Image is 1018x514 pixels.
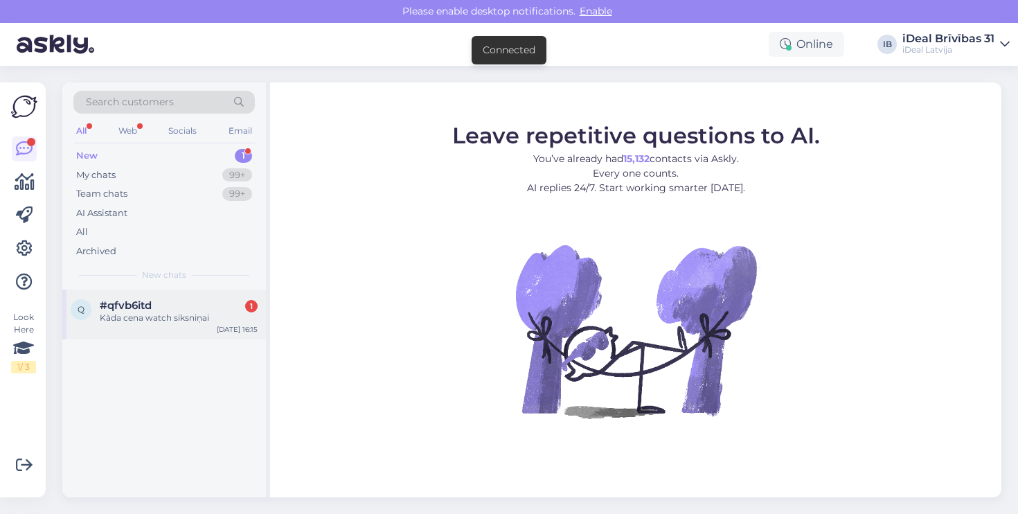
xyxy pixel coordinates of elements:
div: 1 [235,149,252,163]
div: Kàda cena watch siksniņai [100,312,258,324]
img: Askly Logo [11,94,37,120]
div: Connected [483,43,535,57]
div: IB [877,35,897,54]
p: You’ve already had contacts via Askly. Every one counts. AI replies 24/7. Start working smarter [... [452,151,820,195]
div: Email [226,122,255,140]
div: Socials [166,122,199,140]
span: New chats [142,269,186,281]
div: 99+ [222,168,252,182]
a: iDeal Brīvības 31iDeal Latvija [902,33,1010,55]
div: 1 [245,300,258,312]
div: Team chats [76,187,127,201]
img: No Chat active [511,206,760,455]
div: Online [769,32,844,57]
div: 99+ [222,187,252,201]
div: Look Here [11,311,36,373]
div: My chats [76,168,116,182]
div: iDeal Latvija [902,44,994,55]
span: Search customers [86,95,174,109]
span: Enable [575,5,616,17]
span: q [78,304,84,314]
div: New [76,149,98,163]
span: #qfvb6itd [100,299,152,312]
div: [DATE] 16:15 [217,324,258,335]
div: iDeal Brīvības 31 [902,33,994,44]
span: Leave repetitive questions to AI. [452,121,820,148]
div: 1 / 3 [11,361,36,373]
div: All [73,122,89,140]
div: Web [116,122,140,140]
b: 15,132 [623,152,650,164]
div: All [76,225,88,239]
div: AI Assistant [76,206,127,220]
div: Archived [76,245,116,258]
